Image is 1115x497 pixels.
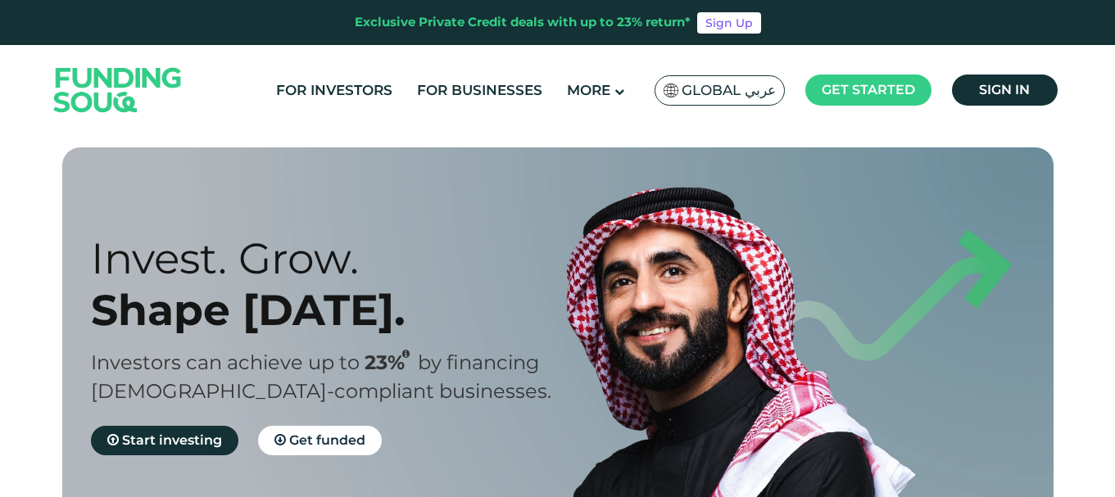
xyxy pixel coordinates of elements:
span: Sign in [979,82,1030,97]
img: SA Flag [664,84,678,97]
i: 23% IRR (expected) ~ 15% Net yield (expected) [402,350,410,359]
span: Get funded [289,432,365,448]
a: For Businesses [413,77,546,104]
a: Get funded [258,426,382,455]
span: More [567,82,610,98]
span: Global عربي [682,81,776,100]
img: Logo [38,48,198,131]
div: Invest. Grow. [91,233,587,284]
a: Start investing [91,426,238,455]
div: Shape [DATE]. [91,284,587,336]
a: Sign in [952,75,1058,106]
a: Sign Up [697,12,761,34]
span: Start investing [122,432,222,448]
span: Investors can achieve up to [91,350,360,374]
a: For Investors [272,77,397,104]
span: Get started [822,82,915,97]
span: 23% [365,350,418,374]
div: Exclusive Private Credit deals with up to 23% return* [355,13,691,32]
